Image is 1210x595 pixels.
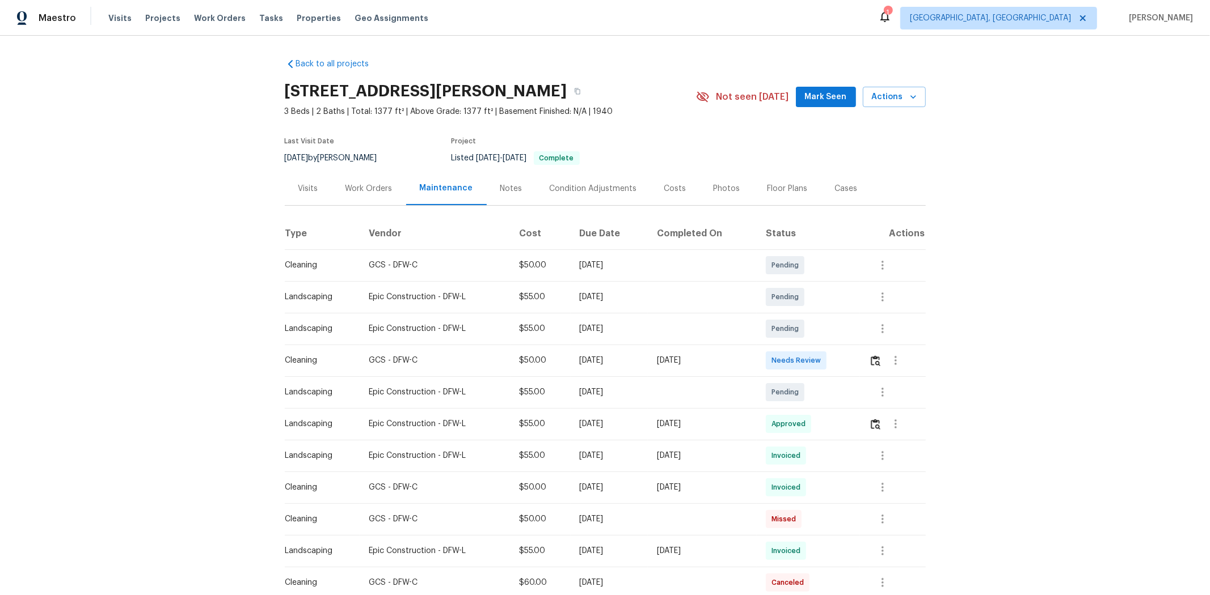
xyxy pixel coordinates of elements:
[580,482,639,493] div: [DATE]
[657,482,748,493] div: [DATE]
[657,418,748,430] div: [DATE]
[298,183,318,194] div: Visits
[420,182,473,194] div: Maintenance
[796,87,856,108] button: Mark Seen
[285,218,360,249] th: Type
[771,386,803,398] span: Pending
[297,12,341,24] span: Properties
[571,218,648,249] th: Due Date
[285,418,351,430] div: Landscaping
[805,90,847,104] span: Mark Seen
[871,419,880,430] img: Review Icon
[369,355,501,366] div: GCS - DFW-C
[869,410,882,437] button: Review Icon
[285,260,351,271] div: Cleaning
[477,154,500,162] span: [DATE]
[657,450,748,461] div: [DATE]
[500,183,522,194] div: Notes
[580,291,639,303] div: [DATE]
[771,323,803,334] span: Pending
[771,513,800,525] span: Missed
[580,260,639,271] div: [DATE]
[757,218,860,249] th: Status
[771,545,805,556] span: Invoiced
[369,386,501,398] div: Epic Construction - DFW-L
[285,151,391,165] div: by [PERSON_NAME]
[369,323,501,334] div: Epic Construction - DFW-L
[520,482,562,493] div: $50.00
[369,291,501,303] div: Epic Construction - DFW-L
[369,260,501,271] div: GCS - DFW-C
[580,545,639,556] div: [DATE]
[657,545,748,556] div: [DATE]
[452,154,580,162] span: Listed
[39,12,76,24] span: Maestro
[145,12,180,24] span: Projects
[259,14,283,22] span: Tasks
[768,183,808,194] div: Floor Plans
[285,450,351,461] div: Landscaping
[285,323,351,334] div: Landscaping
[871,355,880,366] img: Review Icon
[860,218,925,249] th: Actions
[580,355,639,366] div: [DATE]
[771,577,808,588] span: Canceled
[369,482,501,493] div: GCS - DFW-C
[520,386,562,398] div: $55.00
[580,513,639,525] div: [DATE]
[345,183,393,194] div: Work Orders
[714,183,740,194] div: Photos
[1124,12,1193,24] span: [PERSON_NAME]
[503,154,527,162] span: [DATE]
[285,545,351,556] div: Landscaping
[369,513,501,525] div: GCS - DFW-C
[910,12,1071,24] span: [GEOGRAPHIC_DATA], [GEOGRAPHIC_DATA]
[511,218,571,249] th: Cost
[664,183,686,194] div: Costs
[567,81,588,101] button: Copy Address
[771,355,825,366] span: Needs Review
[771,450,805,461] span: Invoiced
[369,577,501,588] div: GCS - DFW-C
[108,12,132,24] span: Visits
[771,482,805,493] span: Invoiced
[580,418,639,430] div: [DATE]
[520,513,562,525] div: $50.00
[520,355,562,366] div: $50.00
[285,577,351,588] div: Cleaning
[477,154,527,162] span: -
[285,355,351,366] div: Cleaning
[285,513,351,525] div: Cleaning
[657,355,748,366] div: [DATE]
[771,418,810,430] span: Approved
[520,291,562,303] div: $55.00
[863,87,926,108] button: Actions
[369,545,501,556] div: Epic Construction - DFW-L
[285,291,351,303] div: Landscaping
[835,183,858,194] div: Cases
[360,218,511,249] th: Vendor
[648,218,757,249] th: Completed On
[869,347,882,374] button: Review Icon
[771,291,803,303] span: Pending
[580,386,639,398] div: [DATE]
[716,91,789,103] span: Not seen [DATE]
[369,418,501,430] div: Epic Construction - DFW-L
[369,450,501,461] div: Epic Construction - DFW-L
[520,418,562,430] div: $55.00
[285,58,394,70] a: Back to all projects
[520,545,562,556] div: $55.00
[285,106,696,117] span: 3 Beds | 2 Baths | Total: 1377 ft² | Above Grade: 1377 ft² | Basement Finished: N/A | 1940
[520,260,562,271] div: $50.00
[580,323,639,334] div: [DATE]
[520,577,562,588] div: $60.00
[194,12,246,24] span: Work Orders
[285,86,567,97] h2: [STREET_ADDRESS][PERSON_NAME]
[884,7,892,18] div: 1
[771,260,803,271] span: Pending
[452,138,477,144] span: Project
[535,155,579,161] span: Complete
[550,183,637,194] div: Condition Adjustments
[355,12,428,24] span: Geo Assignments
[580,450,639,461] div: [DATE]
